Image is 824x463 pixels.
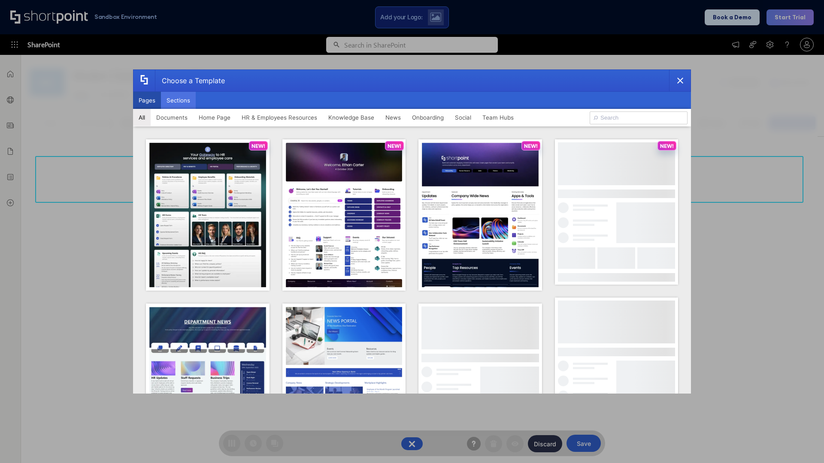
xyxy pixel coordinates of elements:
button: News [380,109,406,126]
button: Sections [161,92,196,109]
iframe: Chat Widget [781,422,824,463]
button: Pages [133,92,161,109]
button: Documents [151,109,193,126]
button: Onboarding [406,109,449,126]
input: Search [590,111,688,124]
button: Social [449,109,477,126]
p: NEW! [388,143,401,149]
button: HR & Employees Resources [236,109,323,126]
button: Home Page [193,109,236,126]
p: NEW! [660,143,674,149]
p: NEW! [524,143,538,149]
button: Knowledge Base [323,109,380,126]
div: Choose a Template [155,70,225,91]
button: Team Hubs [477,109,519,126]
p: NEW! [251,143,265,149]
div: template selector [133,69,691,394]
button: All [133,109,151,126]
